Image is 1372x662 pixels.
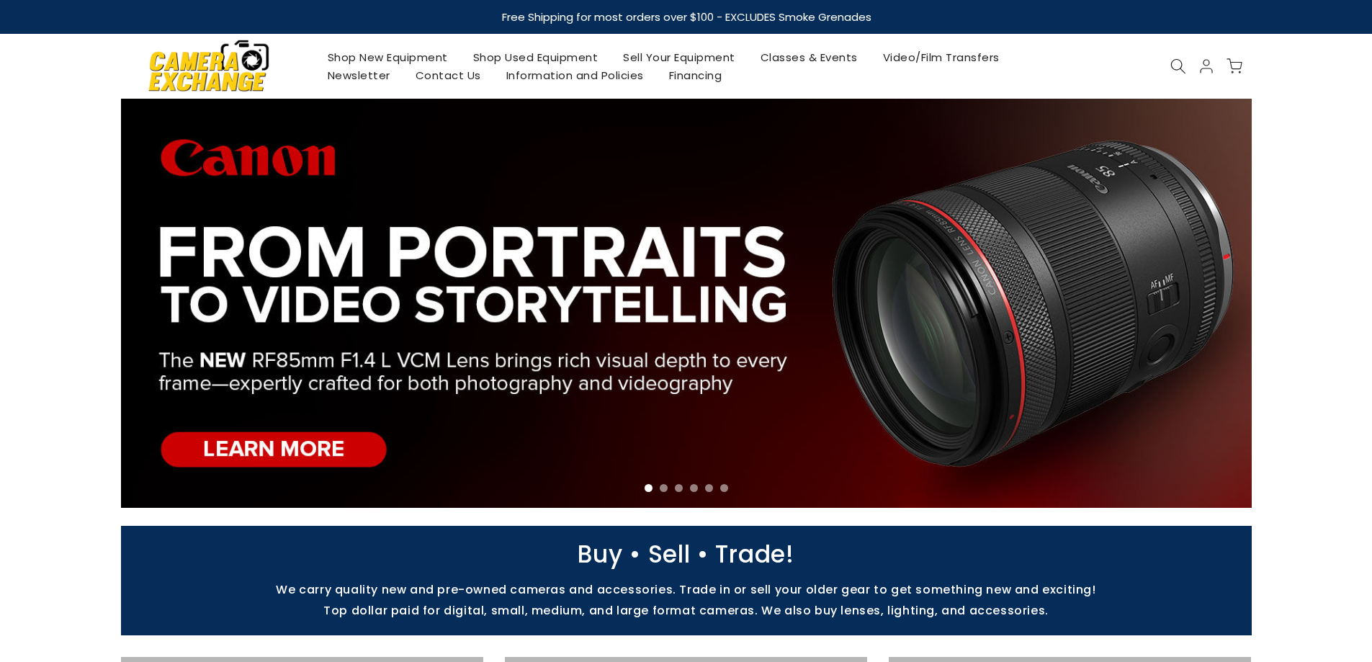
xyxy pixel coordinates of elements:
[705,484,713,492] li: Page dot 5
[493,66,656,84] a: Information and Policies
[656,66,735,84] a: Financing
[114,583,1259,596] p: We carry quality new and pre-owned cameras and accessories. Trade in or sell your older gear to g...
[870,48,1012,66] a: Video/Film Transfers
[720,484,728,492] li: Page dot 6
[403,66,493,84] a: Contact Us
[690,484,698,492] li: Page dot 4
[315,66,403,84] a: Newsletter
[645,484,653,492] li: Page dot 1
[748,48,870,66] a: Classes & Events
[501,9,871,24] strong: Free Shipping for most orders over $100 - EXCLUDES Smoke Grenades
[675,484,683,492] li: Page dot 3
[114,547,1259,561] p: Buy • Sell • Trade!
[315,48,460,66] a: Shop New Equipment
[114,604,1259,617] p: Top dollar paid for digital, small, medium, and large format cameras. We also buy lenses, lightin...
[460,48,611,66] a: Shop Used Equipment
[611,48,748,66] a: Sell Your Equipment
[660,484,668,492] li: Page dot 2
